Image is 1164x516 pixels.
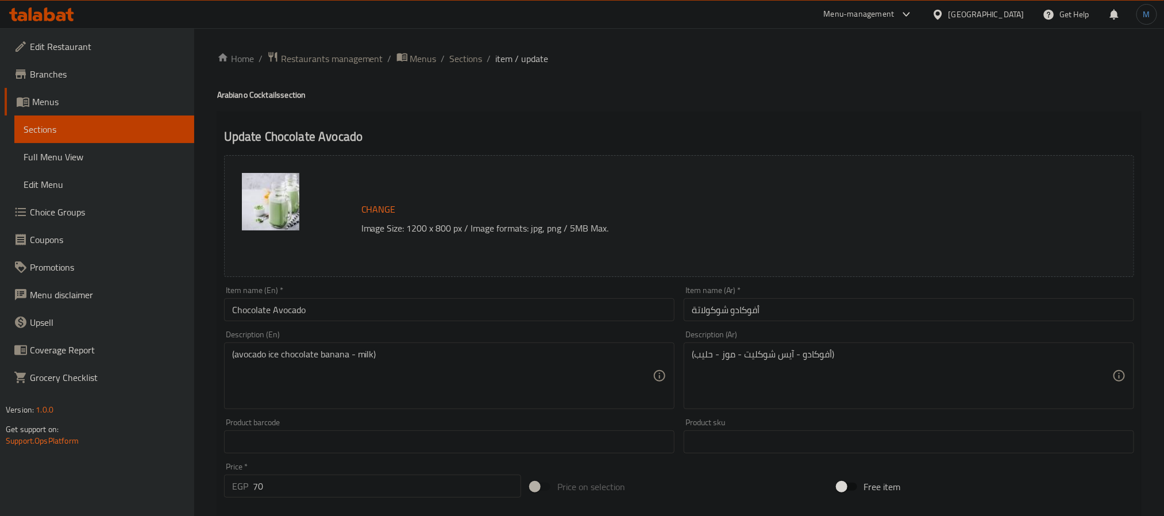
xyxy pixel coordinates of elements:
[217,89,1141,101] h4: Arabiano Cocktails section
[5,33,194,60] a: Edit Restaurant
[5,253,194,281] a: Promotions
[557,480,625,494] span: Price on selection
[30,315,185,329] span: Upsell
[224,430,674,453] input: Please enter product barcode
[5,364,194,391] a: Grocery Checklist
[5,226,194,253] a: Coupons
[864,480,901,494] span: Free item
[6,433,79,448] a: Support.OpsPlatform
[30,205,185,219] span: Choice Groups
[692,349,1112,403] textarea: (أفوكادو - آيس شوكليت - موز - حليب)
[410,52,437,66] span: Menus
[5,309,194,336] a: Upsell
[949,8,1024,21] div: [GEOGRAPHIC_DATA]
[24,122,185,136] span: Sections
[253,475,521,498] input: Please enter price
[224,298,674,321] input: Enter name En
[267,51,383,66] a: Restaurants management
[30,40,185,53] span: Edit Restaurant
[357,198,400,221] button: Change
[388,52,392,66] li: /
[5,198,194,226] a: Choice Groups
[496,52,549,66] span: item / update
[30,233,185,247] span: Coupons
[824,7,895,21] div: Menu-management
[684,298,1134,321] input: Enter name Ar
[14,143,194,171] a: Full Menu View
[224,128,1134,145] h2: Update Chocolate Avocado
[30,288,185,302] span: Menu disclaimer
[5,88,194,115] a: Menus
[217,51,1141,66] nav: breadcrumb
[32,95,185,109] span: Menus
[441,52,445,66] li: /
[450,52,483,66] a: Sections
[361,201,396,218] span: Change
[5,336,194,364] a: Coverage Report
[14,115,194,143] a: Sections
[24,178,185,191] span: Edit Menu
[232,349,653,403] textarea: (avocado ice chocolate banana - milk)
[24,150,185,164] span: Full Menu View
[30,371,185,384] span: Grocery Checklist
[259,52,263,66] li: /
[6,402,34,417] span: Version:
[357,221,1013,235] p: Image Size: 1200 x 800 px / Image formats: jpg, png / 5MB Max.
[36,402,53,417] span: 1.0.0
[281,52,383,66] span: Restaurants management
[396,51,437,66] a: Menus
[684,430,1134,453] input: Please enter product sku
[232,479,248,493] p: EGP
[14,171,194,198] a: Edit Menu
[30,343,185,357] span: Coverage Report
[242,173,299,230] img: Iced_Vanilla_Matcha638690168082326213.jpg
[30,67,185,81] span: Branches
[5,60,194,88] a: Branches
[6,422,59,437] span: Get support on:
[487,52,491,66] li: /
[5,281,194,309] a: Menu disclaimer
[1143,8,1150,21] span: M
[217,52,254,66] a: Home
[30,260,185,274] span: Promotions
